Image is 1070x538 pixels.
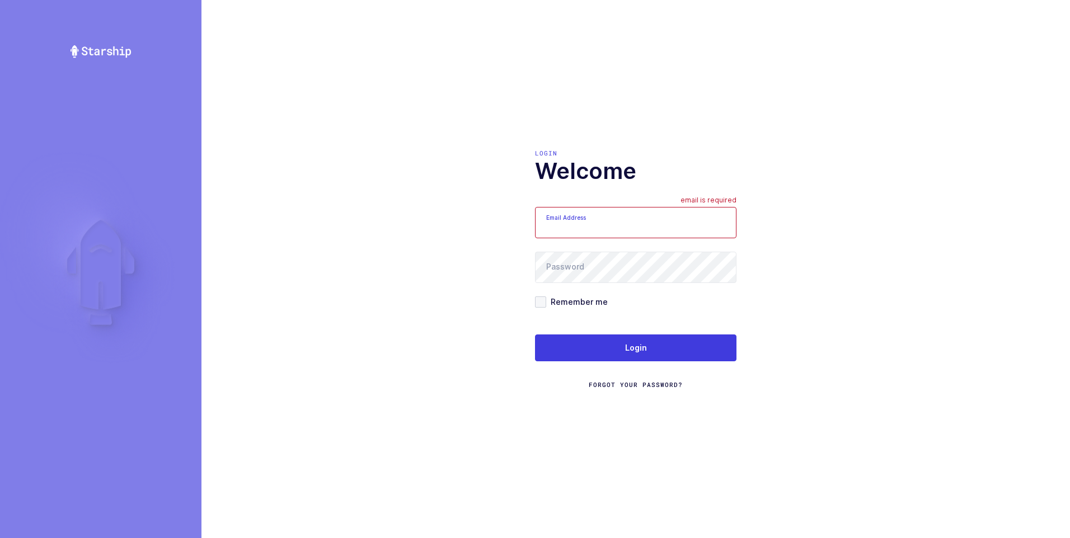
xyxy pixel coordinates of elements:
span: Remember me [546,296,608,307]
input: Password [535,252,736,283]
a: Forgot Your Password? [589,380,683,389]
div: Login [535,149,736,158]
button: Login [535,334,736,361]
span: Login [625,342,647,353]
img: Starship [69,45,132,58]
div: email is required [681,196,736,207]
input: Email Address [535,207,736,238]
h1: Welcome [535,158,736,185]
